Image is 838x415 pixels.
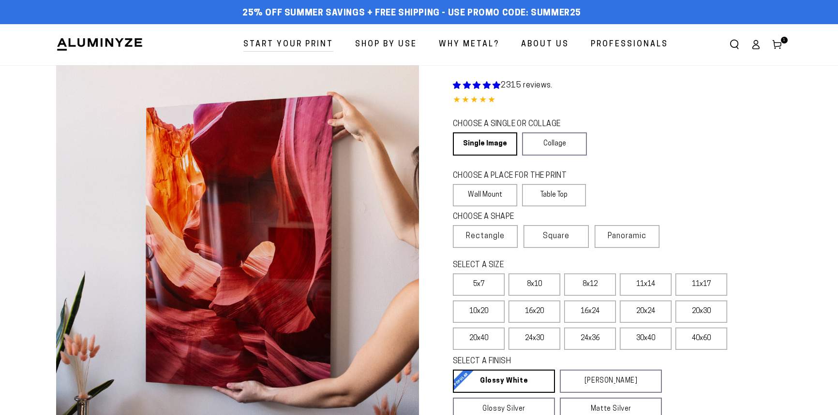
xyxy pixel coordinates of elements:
[453,356,639,367] legend: SELECT A FINISH
[453,184,517,206] label: Wall Mount
[355,38,417,52] span: Shop By Use
[521,38,569,52] span: About Us
[591,38,668,52] span: Professionals
[243,38,333,52] span: Start Your Print
[466,230,505,242] span: Rectangle
[620,301,672,323] label: 20x24
[509,328,560,350] label: 24x30
[675,273,727,296] label: 11x17
[608,232,646,240] span: Panoramic
[453,260,646,271] legend: SELECT A SIZE
[453,171,577,182] legend: CHOOSE A PLACE FOR THE PRINT
[453,301,505,323] label: 10x20
[675,301,727,323] label: 20x30
[439,38,499,52] span: Why Metal?
[522,184,586,206] label: Table Top
[564,328,616,350] label: 24x36
[453,119,578,130] legend: CHOOSE A SINGLE OR COLLAGE
[348,32,424,57] a: Shop By Use
[453,212,579,223] legend: CHOOSE A SHAPE
[564,301,616,323] label: 16x24
[432,32,507,57] a: Why Metal?
[522,132,586,156] a: Collage
[620,328,672,350] label: 30x40
[724,34,745,55] summary: Search our site
[514,32,576,57] a: About Us
[509,273,560,296] label: 8x10
[242,8,581,19] span: 25% off Summer Savings + Free Shipping - Use Promo Code: SUMMER25
[56,37,143,52] img: Aluminyze
[543,230,569,242] span: Square
[584,32,675,57] a: Professionals
[453,328,505,350] label: 20x40
[236,32,341,57] a: Start Your Print
[453,94,782,108] div: 4.85 out of 5.0 stars
[675,328,727,350] label: 40x60
[620,273,672,296] label: 11x14
[509,301,560,323] label: 16x20
[560,370,662,393] a: [PERSON_NAME]
[453,132,517,156] a: Single Image
[453,273,505,296] label: 5x7
[783,37,786,43] span: 1
[453,370,555,393] a: Glossy White
[564,273,616,296] label: 8x12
